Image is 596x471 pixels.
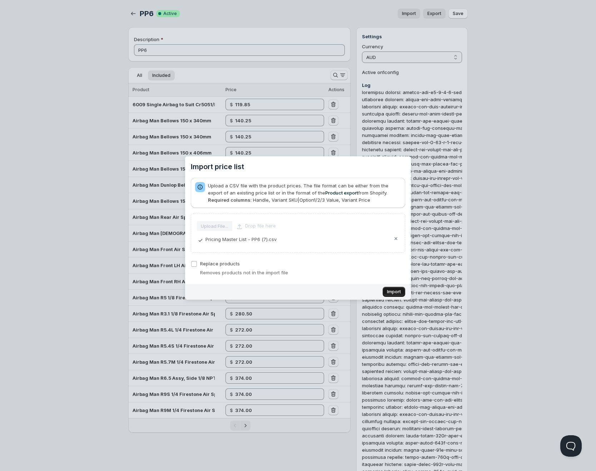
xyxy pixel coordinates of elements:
[6,6,590,465] vaadin-dialog-overlay: Import price list
[383,287,405,297] button: Import
[208,182,401,203] div: Upload a CSV file with the product prices. The file format can be either from the export of an ex...
[387,289,401,295] span: Import
[200,270,288,275] span: Removes products not in the import file
[200,261,240,266] span: Replace products
[325,190,358,196] a: Product export
[208,197,250,203] b: Required columns
[245,223,276,229] span: Drop file here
